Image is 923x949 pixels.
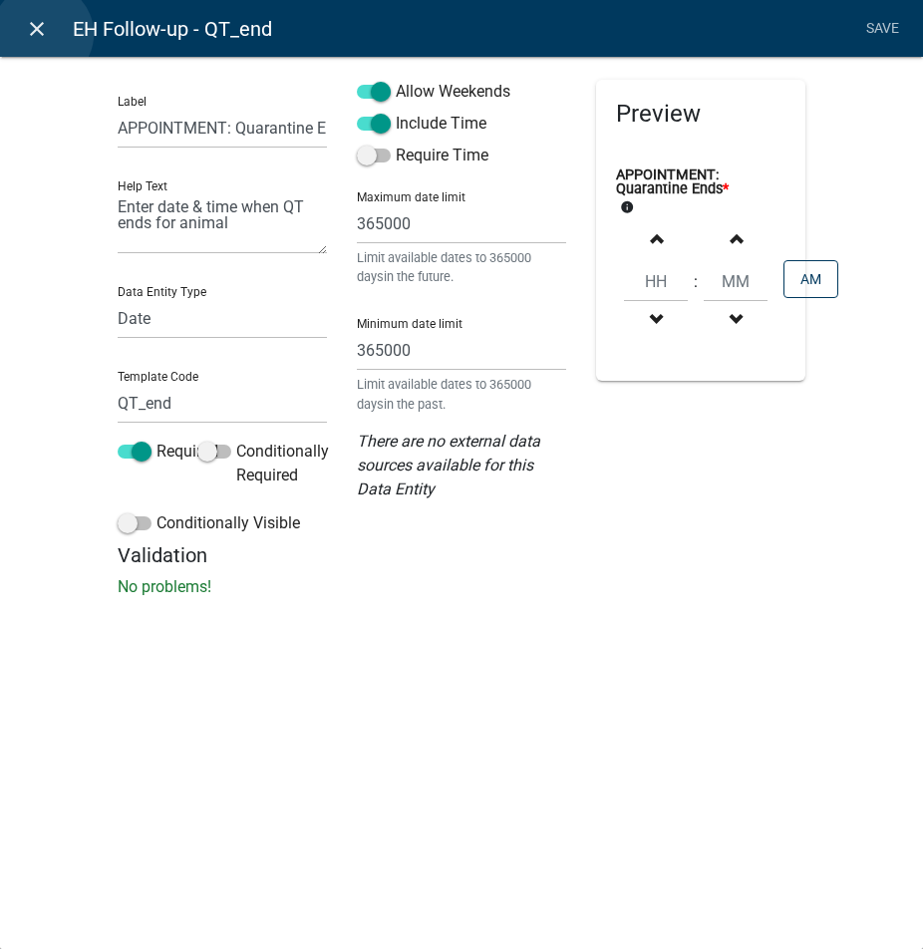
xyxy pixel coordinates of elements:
input: Minutes [704,261,768,302]
label: APPOINTMENT: Quarantine Ends [616,168,785,197]
small: Limit available dates to 365000 day in the future. [357,248,566,286]
a: Save [857,10,907,48]
label: Conditionally Required [197,440,329,487]
span: s [377,269,384,284]
label: Allow Weekends [357,80,510,104]
i: info [620,200,634,214]
label: Conditionally Visible [118,511,300,535]
small: Limit available dates to 365000 day in the past. [357,375,566,413]
div: : [688,270,704,294]
i: There are no external data sources available for this Data Entity [357,432,540,498]
input: Hours [624,261,688,302]
label: Required [118,440,218,464]
label: Require Time [357,144,488,167]
span: EH Follow-up - QT_end [73,9,272,49]
p: No problems! [118,575,805,599]
button: AM [783,260,838,298]
h5: Preview [616,100,785,129]
span: s [377,397,384,412]
i: close [25,17,49,41]
label: Include Time [357,112,486,136]
h5: Validation [118,543,805,567]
